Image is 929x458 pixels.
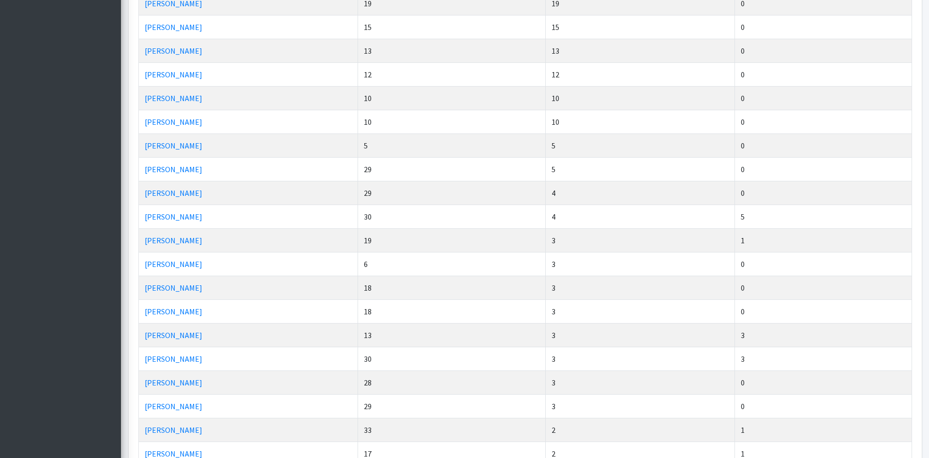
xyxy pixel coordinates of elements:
[358,276,546,299] td: 18
[145,330,202,340] a: [PERSON_NAME]
[145,259,202,269] a: [PERSON_NAME]
[735,205,912,228] td: 5
[735,347,912,370] td: 3
[358,370,546,394] td: 28
[546,39,735,62] td: 13
[735,86,912,110] td: 0
[145,70,202,79] a: [PERSON_NAME]
[546,181,735,205] td: 4
[358,228,546,252] td: 19
[735,394,912,418] td: 0
[145,354,202,364] a: [PERSON_NAME]
[145,378,202,387] a: [PERSON_NAME]
[546,418,735,442] td: 2
[358,347,546,370] td: 30
[546,228,735,252] td: 3
[358,86,546,110] td: 10
[358,394,546,418] td: 29
[145,188,202,198] a: [PERSON_NAME]
[546,110,735,133] td: 10
[735,323,912,347] td: 3
[145,46,202,56] a: [PERSON_NAME]
[358,157,546,181] td: 29
[546,394,735,418] td: 3
[358,15,546,39] td: 15
[358,252,546,276] td: 6
[358,62,546,86] td: 12
[546,370,735,394] td: 3
[546,205,735,228] td: 4
[145,141,202,150] a: [PERSON_NAME]
[735,252,912,276] td: 0
[145,22,202,32] a: [PERSON_NAME]
[145,212,202,222] a: [PERSON_NAME]
[735,15,912,39] td: 0
[145,283,202,293] a: [PERSON_NAME]
[546,62,735,86] td: 12
[735,62,912,86] td: 0
[546,323,735,347] td: 3
[145,425,202,435] a: [PERSON_NAME]
[145,307,202,316] a: [PERSON_NAME]
[735,39,912,62] td: 0
[358,133,546,157] td: 5
[145,164,202,174] a: [PERSON_NAME]
[735,299,912,323] td: 0
[735,133,912,157] td: 0
[546,276,735,299] td: 3
[735,110,912,133] td: 0
[358,418,546,442] td: 33
[358,299,546,323] td: 18
[735,181,912,205] td: 0
[358,205,546,228] td: 30
[145,236,202,245] a: [PERSON_NAME]
[546,15,735,39] td: 15
[145,117,202,127] a: [PERSON_NAME]
[358,110,546,133] td: 10
[546,347,735,370] td: 3
[735,418,912,442] td: 1
[735,276,912,299] td: 0
[546,157,735,181] td: 5
[546,133,735,157] td: 5
[735,228,912,252] td: 1
[735,370,912,394] td: 0
[358,181,546,205] td: 29
[735,157,912,181] td: 0
[546,86,735,110] td: 10
[145,93,202,103] a: [PERSON_NAME]
[358,39,546,62] td: 13
[145,401,202,411] a: [PERSON_NAME]
[358,323,546,347] td: 13
[546,252,735,276] td: 3
[546,299,735,323] td: 3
